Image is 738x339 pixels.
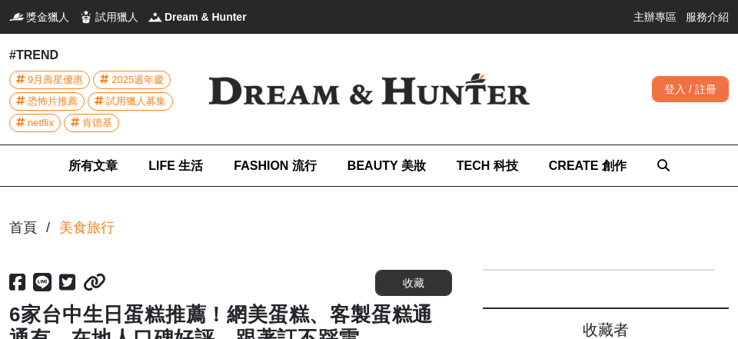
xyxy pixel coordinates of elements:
[82,115,112,131] span: 肯德基
[9,92,85,111] a: 恐怖片推薦
[234,159,317,172] span: FASHION 流行
[9,71,90,89] a: 9月壽星優惠
[347,145,426,186] a: BEAUTY 美妝
[26,9,69,25] span: 獎金獵人
[457,159,518,172] span: TECH 科技
[9,46,189,65] div: #TREND
[59,218,115,238] a: 美食旅行
[189,54,549,125] img: Dream & Hunter
[78,9,138,25] a: 試用獵人試用獵人
[375,270,452,296] button: 收藏
[106,93,166,110] span: 試用獵人募集
[148,159,203,172] span: LIFE 生活
[633,9,676,25] a: 主辦專區
[9,218,37,238] div: 首頁
[88,92,173,111] a: 試用獵人募集
[234,145,317,186] a: FASHION 流行
[28,115,54,131] span: netflix
[148,145,203,186] a: LIFE 生活
[93,71,171,89] a: 2025週年慶
[549,159,627,172] span: CREATE 創作
[28,71,83,88] span: 9月壽星優惠
[686,9,729,25] a: 服務介紹
[111,71,164,88] span: 2025週年慶
[652,76,729,102] div: 登入 / 註冊
[148,9,163,25] img: Dream & Hunter
[68,159,118,172] span: 所有文章
[95,9,138,25] span: 試用獵人
[28,93,78,110] span: 恐怖片推薦
[148,9,247,25] a: Dream & HunterDream & Hunter
[9,9,25,25] img: 獎金獵人
[347,159,426,172] span: BEAUTY 美妝
[46,218,50,238] div: /
[9,9,69,25] a: 獎金獵人獎金獵人
[64,114,119,132] a: 肯德基
[68,145,118,186] a: 所有文章
[583,321,629,338] span: 收藏者
[78,9,94,25] img: 試用獵人
[549,145,627,186] a: CREATE 創作
[457,145,518,186] a: TECH 科技
[9,114,61,132] a: netflix
[165,9,247,25] span: Dream & Hunter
